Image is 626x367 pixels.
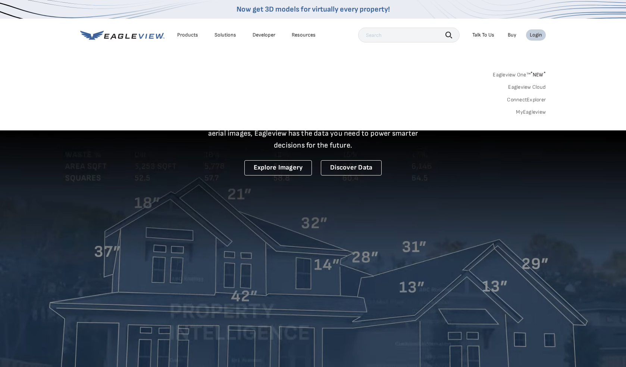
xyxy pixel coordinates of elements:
a: Discover Data [321,160,382,175]
p: A new era starts here. Built on more than 3.5 billion high-resolution aerial images, Eagleview ha... [199,116,427,151]
span: NEW [530,72,546,78]
a: Buy [508,32,516,38]
div: Products [177,32,198,38]
div: Solutions [215,32,236,38]
div: Login [530,32,542,38]
a: Developer [253,32,275,38]
div: Resources [292,32,316,38]
a: Explore Imagery [244,160,312,175]
a: Eagleview One™*NEW* [493,69,546,78]
div: Talk To Us [472,32,494,38]
a: MyEagleview [516,109,546,116]
a: Eagleview Cloud [508,84,546,91]
input: Search [358,28,460,42]
a: Now get 3D models for virtually every property! [237,5,390,14]
a: ConnectExplorer [507,97,546,103]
